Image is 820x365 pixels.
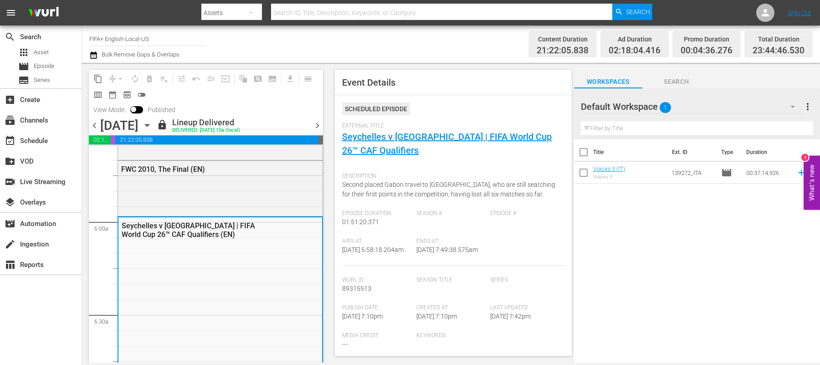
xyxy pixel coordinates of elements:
[801,154,809,161] div: 1
[681,46,733,56] span: 00:04:36.276
[342,238,412,245] span: Airs At
[741,139,795,165] th: Duration
[416,304,486,312] span: Created At
[342,277,412,284] span: Wurl Id
[416,238,486,245] span: Ends At
[342,304,412,312] span: Publish Date
[89,135,111,144] span: 02:18:04.416
[100,118,138,133] div: [DATE]
[5,259,15,270] span: Reports
[609,33,661,46] div: Ad Duration
[142,72,157,86] span: Select an event to delete
[609,46,661,56] span: 02:18:04.416
[297,70,315,87] span: Day Calendar View
[172,118,240,128] div: Lineup Delivered
[22,2,66,24] img: ans4CAIJ8jUAAAAAAAAAAAAAAAAAAAAAAAAgQb4GAAAAAAAAAAAAAAAAAAAAAAAAJMjXAAAAAAAAAAAAAAAAAAAAAAAAgAT5G...
[189,72,204,86] span: Revert to Primary Episode
[34,48,49,57] span: Asset
[753,46,805,56] span: 23:44:46.530
[5,218,15,229] span: Automation
[93,90,102,99] span: calendar_view_week_outlined
[668,162,717,184] td: 139272_ITA
[342,210,412,217] span: Episode Duration
[342,131,552,156] a: Seychelles v [GEOGRAPHIC_DATA] | FIFA World Cup 26™ CAF Qualifiers
[626,4,650,20] span: Search
[416,246,478,253] span: [DATE] 7:49:38.575am
[5,239,15,250] span: Ingestion
[18,61,29,72] span: Episode
[172,128,240,134] div: DELIVERED: [DATE] 10a (local)
[204,72,218,86] span: Fill episodes with ad slates
[122,221,275,239] div: Seychelles v [GEOGRAPHIC_DATA] | FIFA World Cup 26™ CAF Qualifiers (EN)
[642,76,711,87] span: Search
[34,76,50,85] span: Series
[342,181,555,198] span: Second placed Gabon travel to [GEOGRAPHIC_DATA], who are still searching for their first points i...
[416,277,486,284] span: Season Title
[342,218,379,226] span: 01:51:20.371
[137,90,146,99] span: toggle_off
[5,7,16,18] span: menu
[280,70,297,87] span: Download as CSV
[416,332,486,339] span: Keywords
[5,135,15,146] span: Schedule
[89,120,100,131] span: chevron_left
[788,9,811,16] a: Sign Out
[743,162,793,184] td: 00:37:14.926
[660,98,671,117] span: 1
[490,277,560,284] span: Series
[91,72,105,86] span: Copy Lineup
[171,70,189,87] span: Customize Events
[574,76,642,87] span: Workspaces
[5,197,15,208] span: Overlays
[5,94,15,105] span: Create
[796,168,806,178] svg: Add to Schedule
[251,72,265,86] span: Create Search Block
[581,94,804,119] div: Default Workspace
[120,87,134,102] span: View Backup
[5,156,15,167] span: VOD
[143,106,180,113] span: Published
[716,139,741,165] th: Type
[265,72,280,86] span: Create Series Block
[218,72,233,86] span: Update Metadata from Key Asset
[18,75,29,86] span: Series
[804,155,820,210] button: Open Feedback Widget
[93,74,102,83] span: content_copy
[342,285,371,292] span: 89315513
[342,313,383,320] span: [DATE] 7:10pm
[593,165,625,172] a: Voices II (IT)
[5,31,15,42] span: Search
[312,120,323,131] span: chevron_right
[100,51,179,58] span: Bulk Remove Gaps & Overlaps
[416,313,457,320] span: [DATE] 7:10pm
[593,139,666,165] th: Title
[537,46,589,56] span: 21:22:05.838
[5,115,15,126] span: Channels
[666,139,716,165] th: Ext. ID
[342,332,412,339] span: Media Credit
[105,87,120,102] span: Month Calendar View
[342,173,560,180] span: Description:
[802,101,813,112] span: more_vert
[593,174,625,180] div: Voices II
[91,87,105,102] span: Week Calendar View
[123,90,132,99] span: preview_outlined
[490,313,531,320] span: [DATE] 7:42pm
[490,304,560,312] span: Last Updated
[342,77,395,88] span: Event Details
[5,176,15,187] span: Live Streaming
[89,106,130,113] span: View Mode:
[157,72,171,86] span: Clear Lineup
[681,33,733,46] div: Promo Duration
[490,210,560,217] span: Episode #
[416,210,486,217] span: Season #
[108,90,117,99] span: date_range_outlined
[537,33,589,46] div: Content Duration
[342,123,560,130] span: External Title
[318,135,323,144] span: 00:15:13.470
[342,103,410,115] div: Scheduled Episode
[233,70,251,87] span: Refresh All Search Blocks
[34,62,54,71] span: Episode
[753,33,805,46] div: Total Duration
[721,167,732,178] span: Episode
